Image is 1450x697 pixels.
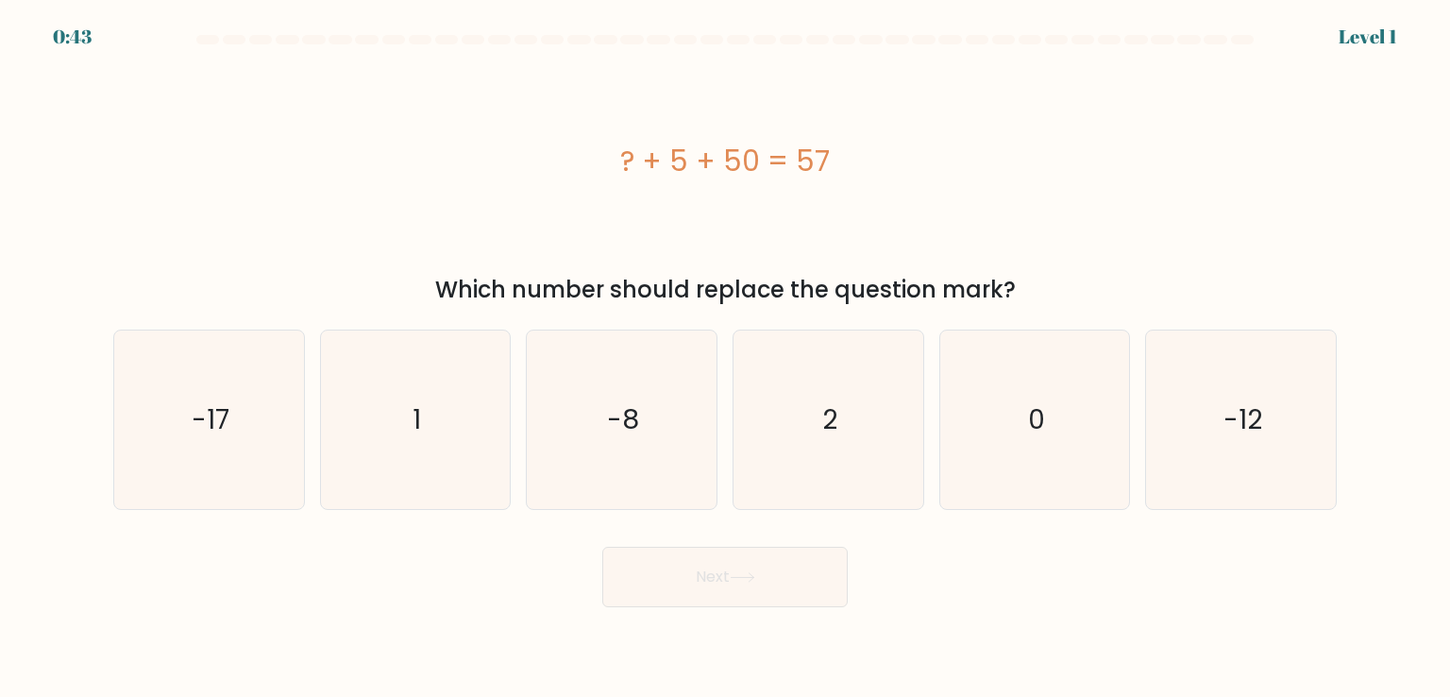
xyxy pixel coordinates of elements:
text: 0 [1028,400,1045,438]
text: 2 [822,400,837,438]
text: -12 [1223,400,1262,438]
div: ? + 5 + 50 = 57 [113,140,1337,182]
div: Level 1 [1339,23,1397,51]
div: 0:43 [53,23,92,51]
div: Which number should replace the question mark? [125,273,1325,307]
text: -17 [192,400,229,438]
text: -8 [608,400,640,438]
text: 1 [413,400,421,438]
button: Next [602,547,848,607]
